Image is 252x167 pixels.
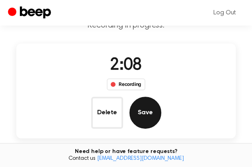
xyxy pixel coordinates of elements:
a: Beep [8,5,53,21]
a: Log Out [205,3,244,22]
span: 2:08 [110,57,142,74]
p: Recording in progress. [6,21,246,31]
a: [EMAIL_ADDRESS][DOMAIN_NAME] [97,156,184,161]
button: Delete Audio Record [91,97,123,129]
button: Save Audio Record [129,97,161,129]
div: Recording [107,78,145,90]
span: Contact us [5,155,247,163]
